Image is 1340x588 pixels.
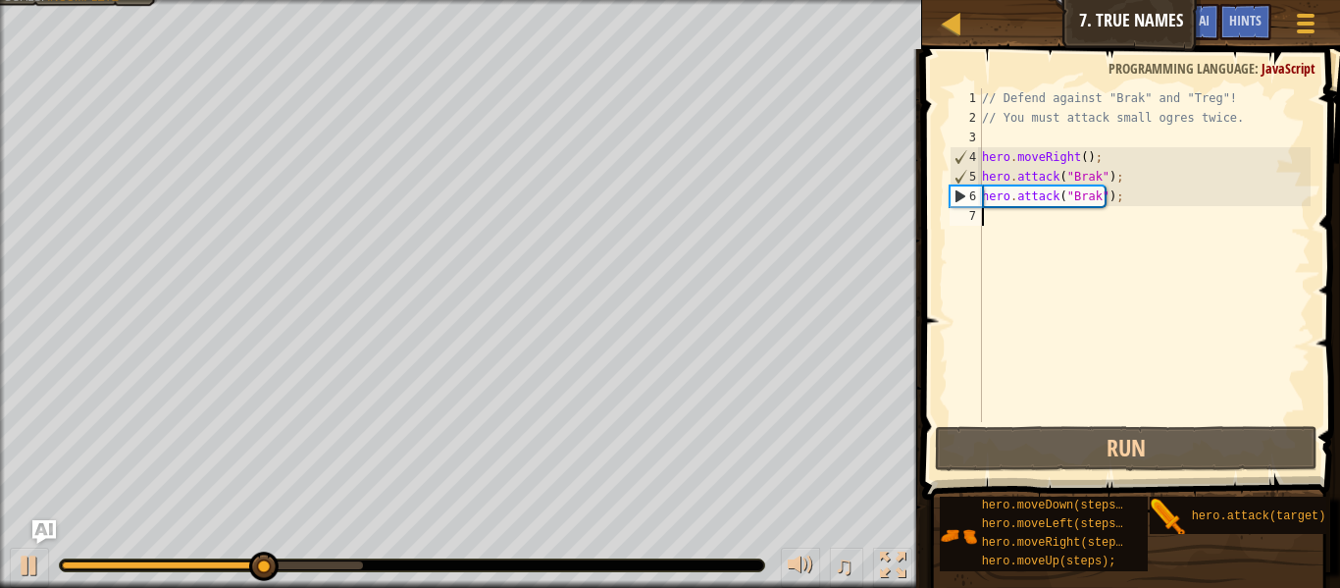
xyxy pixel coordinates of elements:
div: 6 [951,187,982,206]
span: Ask AI [1176,11,1210,29]
button: Run [935,426,1317,471]
span: hero.moveRight(steps); [982,536,1137,550]
span: ♫ [834,551,853,580]
span: hero.attack(target); [1192,509,1333,523]
button: Toggle fullscreen [873,548,912,588]
span: hero.moveUp(steps); [982,555,1116,568]
div: 2 [950,108,982,128]
span: hero.moveDown(steps); [982,499,1130,512]
span: Programming language [1108,59,1255,78]
span: : [1255,59,1262,78]
img: portrait.png [1150,499,1187,536]
div: 7 [950,206,982,226]
span: hero.moveLeft(steps); [982,517,1130,531]
button: Ask AI [1166,4,1219,40]
button: ♫ [830,548,863,588]
div: 4 [951,147,982,167]
div: 1 [950,88,982,108]
button: Adjust volume [781,548,820,588]
button: Ctrl + P: Play [10,548,49,588]
div: 5 [951,167,982,187]
button: Ask AI [32,520,56,544]
span: Hints [1229,11,1262,29]
img: portrait.png [940,517,977,555]
button: Show game menu [1281,4,1330,50]
span: JavaScript [1262,59,1315,78]
div: 3 [950,128,982,147]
